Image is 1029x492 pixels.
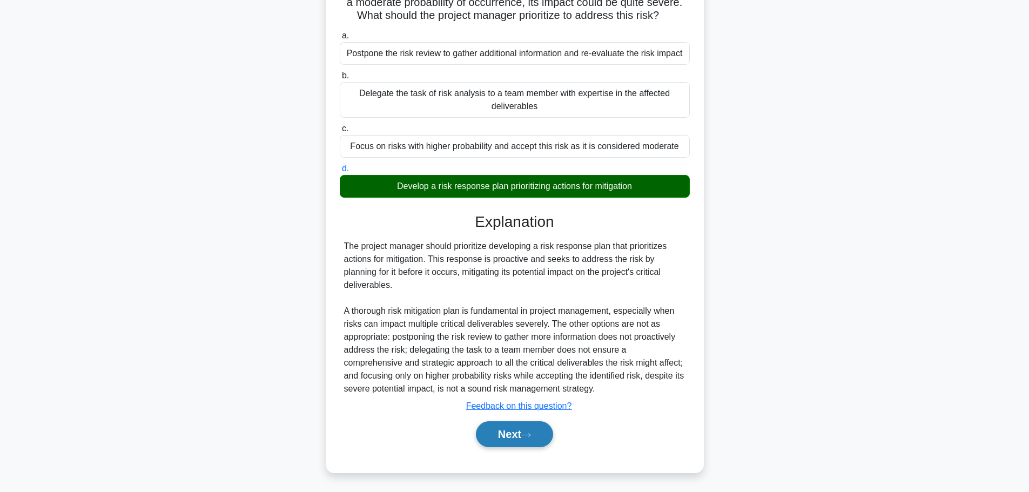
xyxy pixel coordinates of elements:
[344,240,685,395] div: The project manager should prioritize developing a risk response plan that prioritizes actions fo...
[476,421,553,447] button: Next
[342,31,349,40] span: a.
[342,124,348,133] span: c.
[340,175,690,198] div: Develop a risk response plan prioritizing actions for mitigation
[340,42,690,65] div: Postpone the risk review to gather additional information and re-evaluate the risk impact
[340,135,690,158] div: Focus on risks with higher probability and accept this risk as it is considered moderate
[466,401,572,410] a: Feedback on this question?
[340,82,690,118] div: Delegate the task of risk analysis to a team member with expertise in the affected deliverables
[346,213,683,231] h3: Explanation
[342,71,349,80] span: b.
[342,164,349,173] span: d.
